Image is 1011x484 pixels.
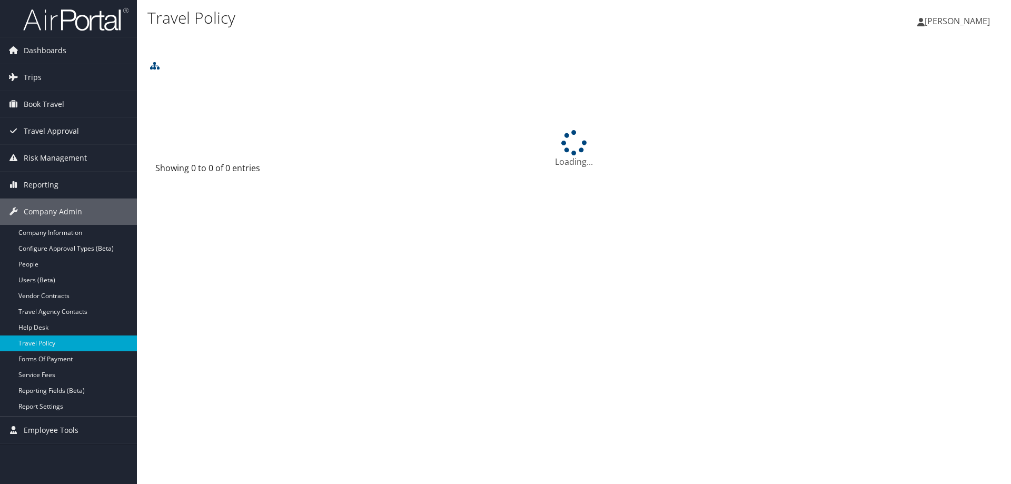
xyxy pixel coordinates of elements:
img: airportal-logo.png [23,7,128,32]
span: Reporting [24,172,58,198]
span: Company Admin [24,199,82,225]
span: Travel Approval [24,118,79,144]
a: [PERSON_NAME] [917,5,1000,37]
span: [PERSON_NAME] [925,15,990,27]
h1: Travel Policy [147,7,716,29]
span: Employee Tools [24,417,78,443]
div: Loading... [147,130,1000,168]
span: Book Travel [24,91,64,117]
div: Showing 0 to 0 of 0 entries [155,162,353,180]
span: Dashboards [24,37,66,64]
span: Risk Management [24,145,87,171]
span: Trips [24,64,42,91]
